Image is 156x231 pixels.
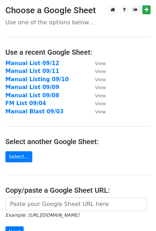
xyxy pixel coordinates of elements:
[95,85,106,90] small: View
[88,68,106,74] a: View
[5,92,59,99] a: Manual List 09/08
[5,212,79,218] small: Example: [URL][DOMAIN_NAME]
[88,84,106,90] a: View
[5,19,151,26] p: Use one of the options below...
[5,5,151,16] h3: Choose a Google Sheet
[5,48,151,56] h4: Use a recent Google Sheet:
[88,108,106,115] a: View
[88,76,106,83] a: View
[95,101,106,106] small: View
[88,100,106,107] a: View
[5,60,59,67] a: Manual List 09/12
[5,151,32,162] a: Select...
[5,84,59,90] a: Manual List 09/09
[5,100,46,107] a: FM List 09/04
[5,197,147,211] input: Paste your Google Sheet URL here
[95,61,106,66] small: View
[5,76,69,83] a: Manual Listing 09/10
[88,60,106,67] a: View
[95,109,106,114] small: View
[95,93,106,98] small: View
[5,108,63,115] a: Manual Blast 09/03
[95,69,106,74] small: View
[88,92,106,99] a: View
[5,186,151,195] h4: Copy/paste a Google Sheet URL:
[5,68,59,74] a: Manual List 09/11
[95,77,106,82] small: View
[5,137,151,146] h4: Select another Google Sheet:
